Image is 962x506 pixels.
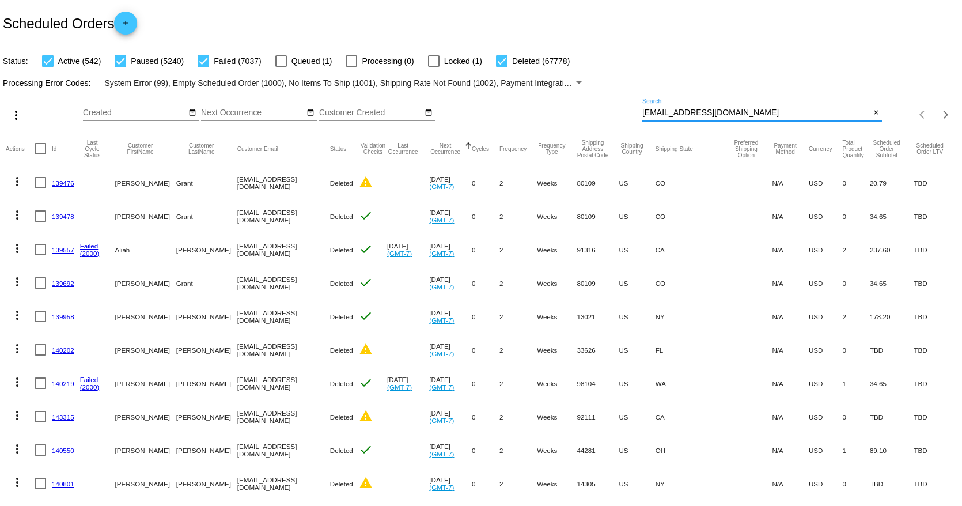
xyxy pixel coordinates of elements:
[10,375,24,389] mat-icon: more_vert
[577,139,608,158] button: Change sorting for ShippingPostcode
[577,433,619,467] mat-cell: 44281
[10,275,24,289] mat-icon: more_vert
[10,342,24,356] mat-icon: more_vert
[387,142,419,155] button: Change sorting for LastOccurrenceUtc
[577,233,619,266] mat-cell: 91316
[10,475,24,489] mat-icon: more_vert
[499,333,537,367] mat-cell: 2
[619,367,655,400] mat-cell: US
[6,131,35,166] mat-header-cell: Actions
[619,300,655,333] mat-cell: US
[537,166,577,199] mat-cell: Weeks
[656,266,731,300] mat-cell: CO
[330,480,353,488] span: Deleted
[914,199,956,233] mat-cell: TBD
[429,250,454,257] a: (GMT-7)
[809,367,843,400] mat-cell: USD
[842,467,869,500] mat-cell: 0
[809,467,843,500] mat-cell: USD
[10,208,24,222] mat-icon: more_vert
[656,145,693,152] button: Change sorting for ShippingState
[3,78,91,88] span: Processing Error Codes:
[330,213,353,220] span: Deleted
[52,145,56,152] button: Change sorting for Id
[9,108,23,122] mat-icon: more_vert
[934,103,957,126] button: Next page
[537,233,577,266] mat-cell: Weeks
[362,54,414,68] span: Processing (0)
[656,333,731,367] mat-cell: FL
[3,56,28,66] span: Status:
[537,433,577,467] mat-cell: Weeks
[52,313,74,320] a: 139958
[499,233,537,266] mat-cell: 2
[619,266,655,300] mat-cell: US
[291,54,332,68] span: Queued (1)
[52,179,74,187] a: 139476
[319,108,423,118] input: Customer Created
[359,275,373,289] mat-icon: check
[772,433,809,467] mat-cell: N/A
[115,467,176,500] mat-cell: [PERSON_NAME]
[115,266,176,300] mat-cell: [PERSON_NAME]
[656,300,731,333] mat-cell: NY
[429,283,454,290] a: (GMT-7)
[80,383,100,391] a: (2000)
[656,467,731,500] mat-cell: NY
[3,12,137,35] h2: Scheduled Orders
[306,108,315,118] mat-icon: date_range
[577,367,619,400] mat-cell: 98104
[176,199,237,233] mat-cell: Grant
[842,433,869,467] mat-cell: 1
[537,467,577,500] mat-cell: Weeks
[656,233,731,266] mat-cell: CA
[359,175,373,189] mat-icon: warning
[870,400,914,433] mat-cell: TBD
[330,447,353,454] span: Deleted
[429,266,472,300] mat-cell: [DATE]
[214,54,262,68] span: Failed (7037)
[359,309,373,323] mat-icon: check
[359,409,373,423] mat-icon: warning
[429,183,454,190] a: (GMT-7)
[425,108,433,118] mat-icon: date_range
[870,333,914,367] mat-cell: TBD
[237,400,330,433] mat-cell: [EMAIL_ADDRESS][DOMAIN_NAME]
[359,342,373,356] mat-icon: warning
[619,333,655,367] mat-cell: US
[772,367,809,400] mat-cell: N/A
[619,467,655,500] mat-cell: US
[577,199,619,233] mat-cell: 80109
[115,166,176,199] mat-cell: [PERSON_NAME]
[176,467,237,500] mat-cell: [PERSON_NAME]
[10,442,24,456] mat-icon: more_vert
[330,246,353,254] span: Deleted
[131,54,184,68] span: Paused (5240)
[52,380,74,387] a: 140219
[359,131,387,166] mat-header-cell: Validation Checks
[577,166,619,199] mat-cell: 80109
[330,413,353,421] span: Deleted
[642,108,870,118] input: Search
[512,54,570,68] span: Deleted (67778)
[577,300,619,333] mat-cell: 13021
[870,433,914,467] mat-cell: 89.10
[237,233,330,266] mat-cell: [EMAIL_ADDRESS][DOMAIN_NAME]
[387,383,412,391] a: (GMT-7)
[176,300,237,333] mat-cell: [PERSON_NAME]
[80,242,99,250] a: Failed
[619,166,655,199] mat-cell: US
[429,450,454,458] a: (GMT-7)
[809,400,843,433] mat-cell: USD
[80,376,99,383] a: Failed
[842,333,869,367] mat-cell: 0
[52,246,74,254] a: 139557
[914,233,956,266] mat-cell: TBD
[842,266,869,300] mat-cell: 0
[330,280,353,287] span: Deleted
[237,333,330,367] mat-cell: [EMAIL_ADDRESS][DOMAIN_NAME]
[176,166,237,199] mat-cell: Grant
[330,145,346,152] button: Change sorting for Status
[870,266,914,300] mat-cell: 34.65
[115,233,176,266] mat-cell: Aliah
